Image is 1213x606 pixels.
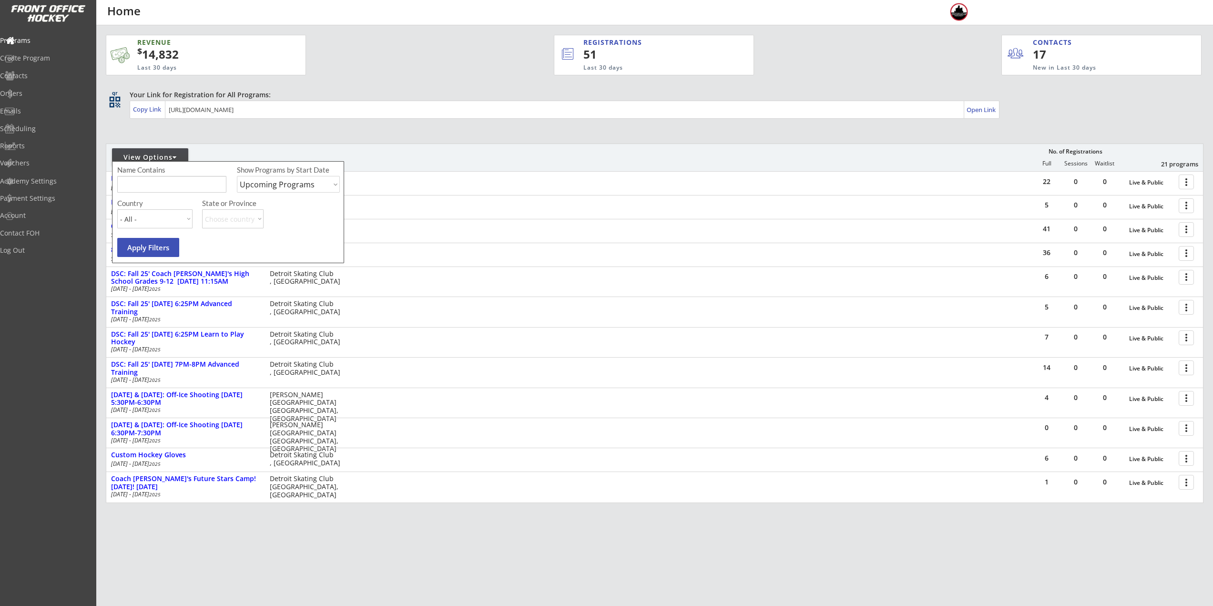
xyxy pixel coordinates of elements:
div: 0 [1061,202,1090,208]
div: 0 [1061,424,1090,431]
div: 7 [1032,334,1061,340]
div: 14,832 [137,46,275,62]
div: Detroit Skating Club , [GEOGRAPHIC_DATA] [270,270,345,286]
div: [DATE] - [DATE] [111,347,257,352]
sup: $ [137,45,142,57]
button: more_vert [1179,270,1194,285]
div: Full [1032,160,1061,167]
div: Live & Public [1129,456,1174,462]
div: 0 [1061,394,1090,401]
div: Detroit Skating Club [GEOGRAPHIC_DATA], [GEOGRAPHIC_DATA] [270,475,345,499]
button: more_vert [1179,330,1194,345]
div: 0 [1091,394,1119,401]
div: 0 [1091,249,1119,256]
div: 51 [583,46,722,62]
button: more_vert [1179,421,1194,436]
div: Sessions [1061,160,1090,167]
div: qr [109,90,120,96]
div: Live & Public [1129,275,1174,281]
div: 0 [1061,479,1090,485]
button: qr_code [108,95,122,109]
div: 0 [1091,304,1119,310]
div: [DATE] & [DATE]: Off-Ice Shooting [DATE] 6:30PM-7:30PM [111,421,260,437]
div: 0 [1061,178,1090,185]
div: 5 [1032,202,1061,208]
div: [DATE] - [DATE] [111,208,257,214]
div: 0 [1061,226,1090,232]
div: 6U Future Stars [DATE]-[DATE] [111,222,260,230]
div: CONTACTS [1033,38,1076,47]
div: 4 [1032,394,1061,401]
div: New in Last 30 days [1033,64,1157,72]
div: 8U Future Stars [DATE]-[DATE] [111,246,260,254]
button: Apply Filters [117,238,179,257]
div: Coach [PERSON_NAME]'s Future Stars Camp! [DATE]! [DATE] [111,475,260,491]
div: Show Programs by Start Date [237,166,338,174]
div: Live & Public [1129,251,1174,257]
div: REVENUE [137,38,259,47]
div: Detroit Skating Club , [GEOGRAPHIC_DATA] [270,451,345,467]
div: 6 [1032,455,1061,462]
em: 2025 [149,407,161,413]
div: 0 [1091,334,1119,340]
div: 1 [1032,479,1061,485]
div: 5 [1032,304,1061,310]
div: 0 [1061,273,1090,280]
div: Waitlist [1090,160,1119,167]
div: 0 [1061,249,1090,256]
button: more_vert [1179,246,1194,261]
div: REGISTRATIONS [583,38,709,47]
div: DSC: Fall 25' Coach [PERSON_NAME]'s High School Grades 9-12 [DATE] 11:15AM [111,270,260,286]
div: No. of Registrations [1046,148,1105,155]
div: Live & Public [1129,179,1174,186]
div: Open Link [967,106,997,114]
div: 14 [1032,364,1061,371]
div: 0 [1091,202,1119,208]
div: 0 [1091,178,1119,185]
div: Live & Public [1129,335,1174,342]
div: Live & Public [1129,227,1174,234]
div: Last 30 days [137,64,259,72]
div: [DATE] - [DATE] [111,317,257,322]
div: 36 [1032,249,1061,256]
div: Your Link for Registration for All Programs: [130,90,1174,100]
button: more_vert [1179,175,1194,189]
button: more_vert [1179,391,1194,406]
div: 0 [1061,455,1090,462]
div: 0 [1091,273,1119,280]
div: 0 [1061,364,1090,371]
div: State or Province [202,200,338,207]
div: [DATE] - [DATE] [111,377,257,383]
div: [PERSON_NAME][GEOGRAPHIC_DATA] [GEOGRAPHIC_DATA], [GEOGRAPHIC_DATA] [270,421,345,453]
div: Custom Hockey Gloves [111,451,260,459]
div: Last 30 days [583,64,714,72]
div: DSC: Fall 25' [DATE] 6:25PM Advanced Training [111,300,260,316]
div: 22 [1032,178,1061,185]
div: Detroit Skating Club , [GEOGRAPHIC_DATA] [270,300,345,316]
div: 0 [1061,334,1090,340]
div: [DATE] & [DATE]: Off-Ice Shooting [DATE] 5:30PM-6:30PM [111,391,260,407]
button: more_vert [1179,451,1194,466]
div: Sep [DATE] [111,256,257,262]
div: Country [117,200,193,207]
div: [DATE] - [DATE] [111,438,257,443]
div: Live & Public [1129,426,1174,432]
div: 0 [1032,424,1061,431]
div: 21 programs [1149,160,1198,168]
div: DSC: Fall 25' [DATE] 5:10PM [111,198,260,206]
div: 0 [1061,304,1090,310]
div: 0 [1091,455,1119,462]
div: [DATE] - [DATE] [111,286,257,292]
div: Copy Link [133,105,163,113]
div: 0 [1091,479,1119,485]
div: View Options [112,153,188,162]
em: 2025 [149,346,161,353]
a: Open Link [967,103,997,116]
div: [DATE] - [DATE] [111,407,257,413]
div: DSC: Fall 25' [DATE] 7PM-8PM Advanced Training [111,360,260,377]
div: Live & Public [1129,396,1174,402]
div: [PERSON_NAME][GEOGRAPHIC_DATA] [GEOGRAPHIC_DATA], [GEOGRAPHIC_DATA] [270,391,345,423]
div: 0 [1091,364,1119,371]
em: 2025 [149,461,161,467]
em: 2025 [149,377,161,383]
